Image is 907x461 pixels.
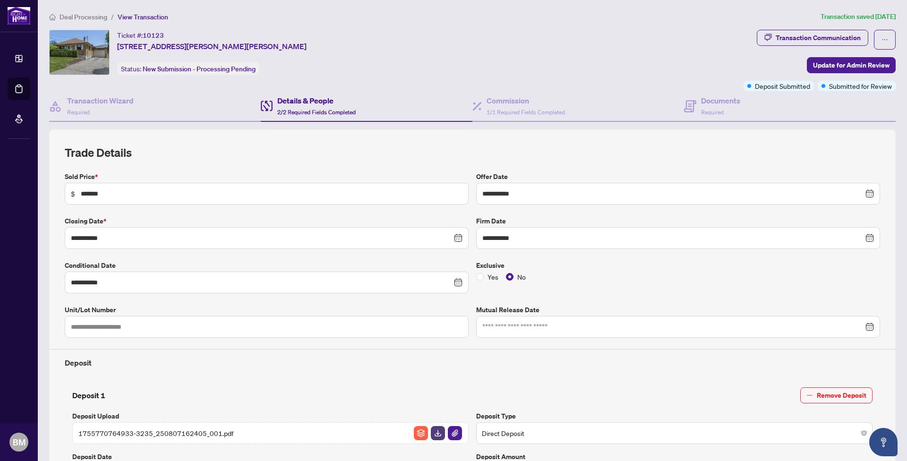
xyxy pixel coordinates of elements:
[806,392,813,399] span: minus
[8,7,30,25] img: logo
[513,272,530,282] span: No
[65,171,469,182] label: Sold Price
[431,426,445,440] img: File Download
[49,14,56,20] span: home
[143,65,256,73] span: New Submission - Processing Pending
[701,109,724,116] span: Required
[447,426,462,441] button: File Attachement
[67,95,134,106] h4: Transaction Wizard
[881,36,888,43] span: ellipsis
[111,11,114,22] li: /
[487,95,565,106] h4: Commission
[13,435,26,449] span: BM
[71,188,75,199] span: $
[476,411,873,421] label: Deposit Type
[482,424,867,442] span: Direct Deposit
[476,260,880,271] label: Exclusive
[72,422,469,444] span: 1755770764933-3235_250807162405_001.pdfFile ArchiveFile DownloadFile Attachement
[701,95,740,106] h4: Documents
[78,428,233,438] span: 1755770764933-3235_250807162405_001.pdf
[817,388,866,403] span: Remove Deposit
[65,260,469,271] label: Conditional Date
[861,430,867,436] span: close-circle
[277,95,356,106] h4: Details & People
[800,387,873,403] button: Remove Deposit
[829,81,892,91] span: Submitted for Review
[117,41,307,52] span: [STREET_ADDRESS][PERSON_NAME][PERSON_NAME]
[65,357,880,368] h4: Deposit
[476,305,880,315] label: Mutual Release Date
[117,62,259,75] div: Status:
[448,426,462,440] img: File Attachement
[65,216,469,226] label: Closing Date
[430,426,445,441] button: File Download
[118,13,168,21] span: View Transaction
[476,216,880,226] label: Firm Date
[67,109,90,116] span: Required
[413,426,428,441] button: File Archive
[72,390,105,401] h4: Deposit 1
[72,411,469,421] label: Deposit Upload
[277,109,356,116] span: 2/2 Required Fields Completed
[476,171,880,182] label: Offer Date
[776,30,861,45] div: Transaction Communication
[65,305,469,315] label: Unit/Lot Number
[65,145,880,160] h2: Trade Details
[50,30,109,75] img: IMG-N12283990_1.jpg
[813,58,890,73] span: Update for Admin Review
[487,109,565,116] span: 1/1 Required Fields Completed
[60,13,107,21] span: Deal Processing
[143,31,164,40] span: 10123
[757,30,868,46] button: Transaction Communication
[117,30,164,41] div: Ticket #:
[821,11,896,22] article: Transaction saved [DATE]
[484,272,502,282] span: Yes
[869,428,898,456] button: Open asap
[807,57,896,73] button: Update for Admin Review
[414,426,428,440] img: File Archive
[755,81,810,91] span: Deposit Submitted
